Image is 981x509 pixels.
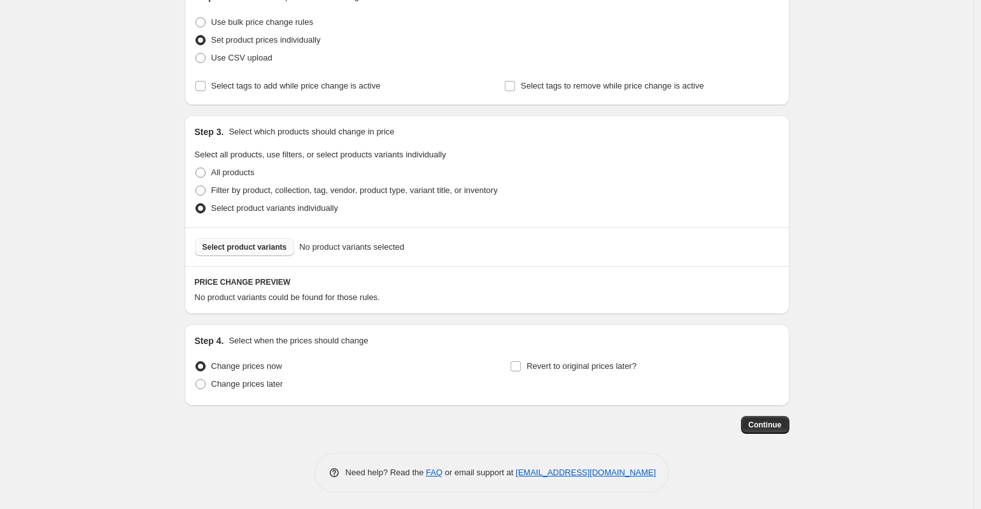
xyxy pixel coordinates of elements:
[521,81,704,90] span: Select tags to remove while price change is active
[741,416,789,434] button: Continue
[346,468,427,477] span: Need help? Read the
[526,361,637,371] span: Revert to original prices later?
[516,468,656,477] a: [EMAIL_ADDRESS][DOMAIN_NAME]
[299,241,404,254] span: No product variants selected
[426,468,442,477] a: FAQ
[211,35,321,45] span: Set product prices individually
[195,334,224,347] h2: Step 4.
[749,420,782,430] span: Continue
[229,125,394,138] p: Select which products should change in price
[211,185,498,195] span: Filter by product, collection, tag, vendor, product type, variant title, or inventory
[211,81,381,90] span: Select tags to add while price change is active
[195,277,779,287] h6: PRICE CHANGE PREVIEW
[229,334,368,347] p: Select when the prices should change
[211,379,283,389] span: Change prices later
[442,468,516,477] span: or email support at
[211,168,255,177] span: All products
[211,361,282,371] span: Change prices now
[195,292,380,302] span: No product variants could be found for those rules.
[195,150,446,159] span: Select all products, use filters, or select products variants individually
[211,53,272,62] span: Use CSV upload
[195,238,295,256] button: Select product variants
[211,203,338,213] span: Select product variants individually
[202,242,287,252] span: Select product variants
[195,125,224,138] h2: Step 3.
[211,17,313,27] span: Use bulk price change rules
